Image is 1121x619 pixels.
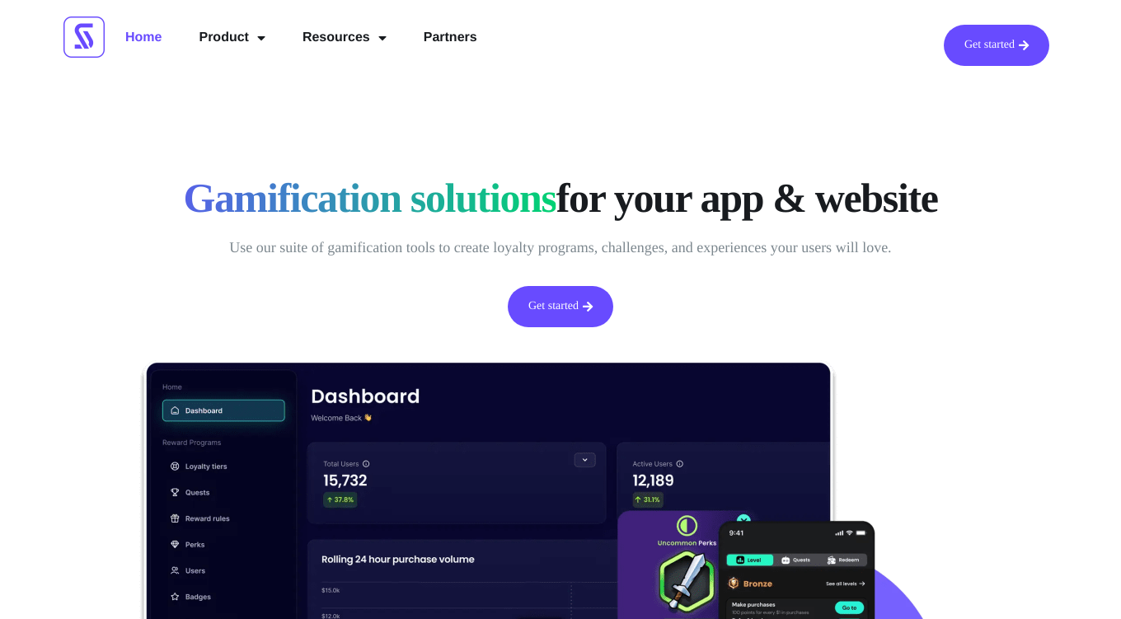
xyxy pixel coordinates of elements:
[157,173,964,223] h1: for your app & website
[411,25,490,51] a: Partners
[528,301,579,312] span: Get started
[157,235,964,261] p: Use our suite of gamification tools to create loyalty programs, challenges, and experiences your ...
[290,25,399,51] a: Resources
[183,173,556,223] span: Gamification solutions
[508,286,613,327] a: Get started
[63,16,105,58] img: Scrimmage Square Icon Logo
[964,40,1015,51] span: Get started
[113,25,174,51] a: Home
[186,25,277,51] a: Product
[113,25,490,51] nav: Menu
[944,25,1049,66] a: Get started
